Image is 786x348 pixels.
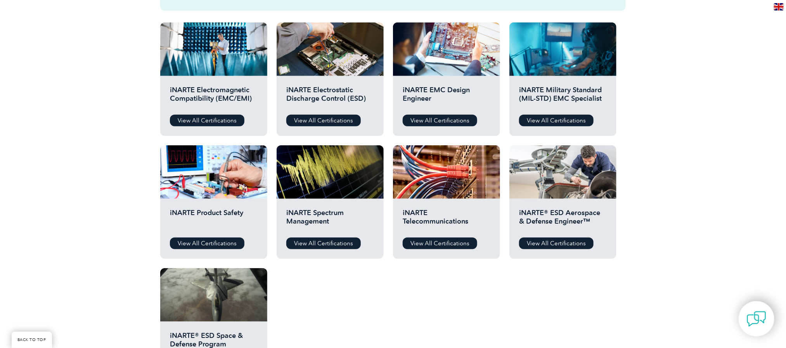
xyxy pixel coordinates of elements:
a: BACK TO TOP [12,332,52,348]
a: View All Certifications [286,115,361,126]
img: en [774,3,784,10]
a: View All Certifications [519,115,594,126]
h2: iNARTE EMC Design Engineer [403,86,490,109]
a: View All Certifications [286,238,361,249]
h2: iNARTE Product Safety [170,208,258,232]
a: View All Certifications [403,115,477,126]
h2: iNARTE® ESD Aerospace & Defense Engineer™ [519,208,607,232]
a: View All Certifications [403,238,477,249]
img: contact-chat.png [747,309,766,329]
a: View All Certifications [170,238,244,249]
h2: iNARTE Electrostatic Discharge Control (ESD) [286,86,374,109]
h2: iNARTE Electromagnetic Compatibility (EMC/EMI) [170,86,258,109]
a: View All Certifications [519,238,594,249]
h2: iNARTE Spectrum Management [286,208,374,232]
h2: iNARTE Military Standard (MIL-STD) EMC Specialist [519,86,607,109]
a: View All Certifications [170,115,244,126]
h2: iNARTE Telecommunications [403,208,490,232]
